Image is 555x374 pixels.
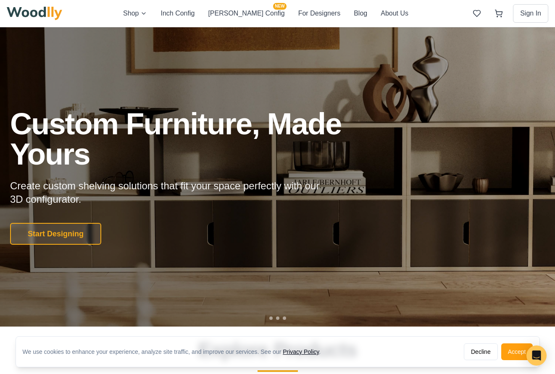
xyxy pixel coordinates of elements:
[381,8,408,19] button: About Us
[464,343,498,360] button: Decline
[123,8,147,19] button: Shop
[283,348,319,355] a: Privacy Policy
[10,179,333,206] p: Create custom shelving solutions that fit your space perfectly with our 3D configurator.
[10,109,387,169] h1: Custom Furniture, Made Yours
[10,223,101,245] button: Start Designing
[7,7,62,20] img: Woodlly
[501,343,533,360] button: Accept
[208,8,284,19] button: [PERSON_NAME] ConfigNEW
[273,3,286,10] span: NEW
[160,8,195,19] button: Inch Config
[298,8,340,19] button: For Designers
[23,348,328,356] div: We use cookies to enhance your experience, analyze site traffic, and improve our services. See our .
[513,4,548,23] button: Sign In
[526,345,547,366] div: Open Intercom Messenger
[354,8,367,19] button: Blog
